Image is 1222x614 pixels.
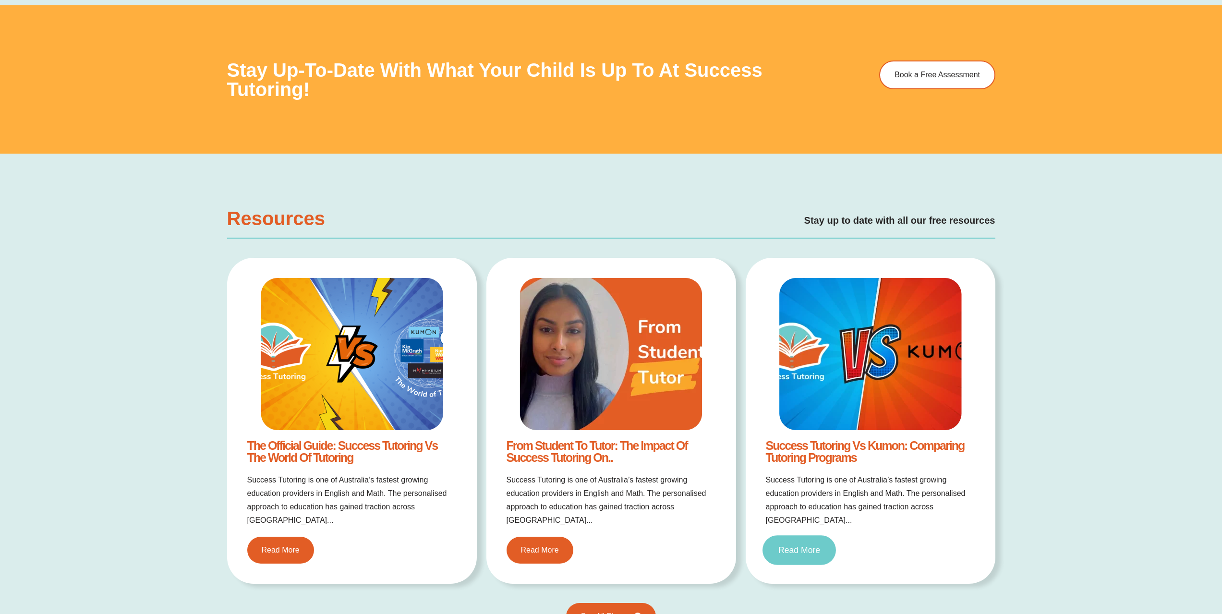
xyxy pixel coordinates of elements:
a: The Official Guide: Success Tutoring vs The World of Tutoring [247,439,438,464]
h4: Stay up to date with all our free resources [373,213,995,228]
a: From Student to Tutor: The Impact of Success Tutoring on.. [507,439,688,464]
a: Success Tutoring vs Kumon: Comparing Tutoring Programs [766,439,965,464]
a: Book a Free Assessment [879,60,995,89]
p: Success Tutoring is one of Australia’s fastest growing education providers in English and Math. T... [247,473,457,527]
a: Read More [507,537,573,564]
span: Book a Free Assessment [895,71,980,79]
span: Read More [521,546,559,554]
iframe: Chat Widget [1062,506,1222,614]
span: Read More [778,546,820,554]
h3: Stay up-to-date with what your child is up to at Success Tutoring! [227,60,834,99]
h3: Resources [227,209,363,228]
p: Success Tutoring is one of Australia’s fastest growing education providers in English and Math. T... [507,473,716,527]
p: Success Tutoring is one of Australia’s fastest growing education providers in English and Math. T... [766,473,975,527]
span: Read More [262,546,300,554]
a: Read More [762,535,836,565]
a: Read More [247,537,314,564]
